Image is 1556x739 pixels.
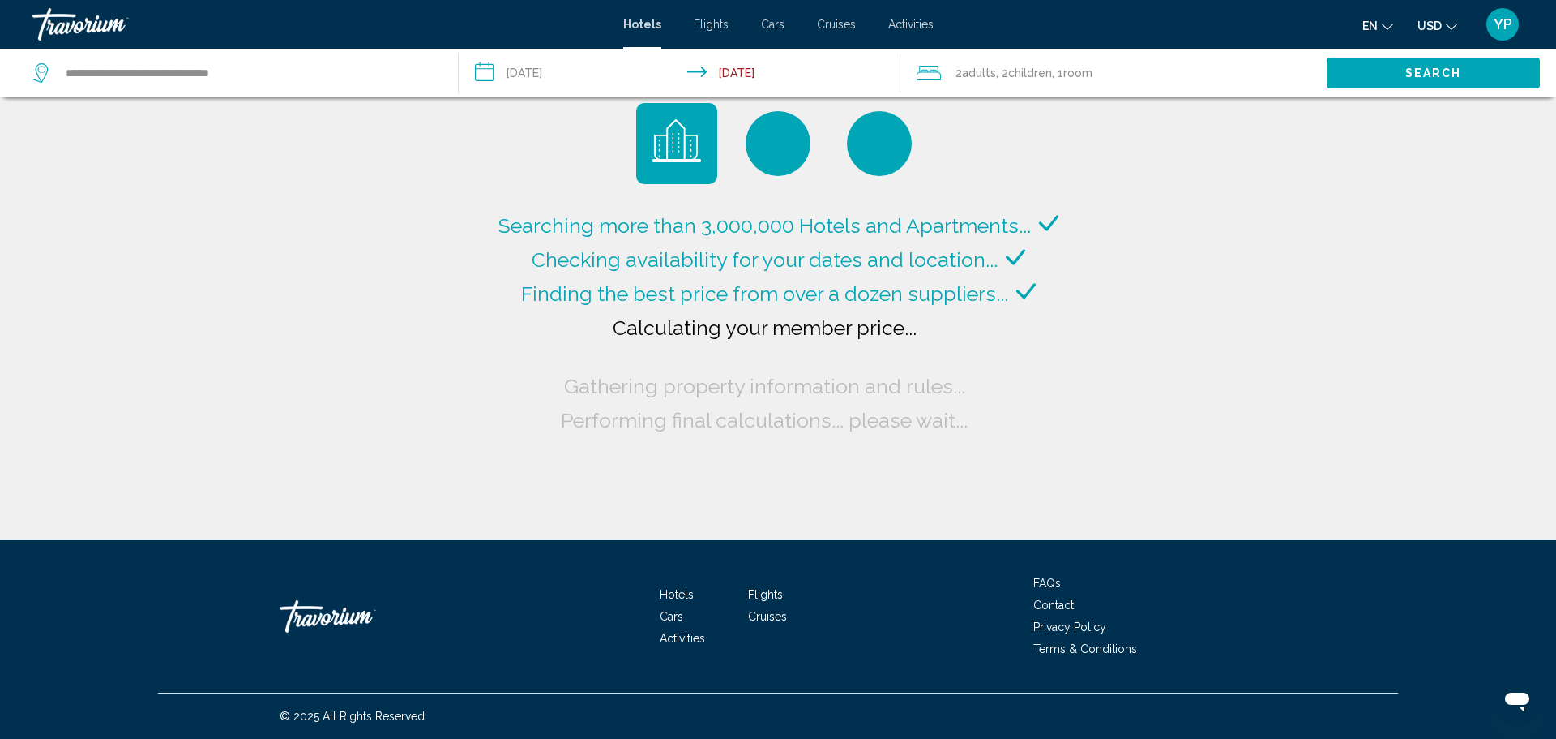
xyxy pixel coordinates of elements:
span: Checking availability for your dates and location... [532,247,998,272]
span: , 1 [1052,62,1092,84]
a: Terms & Conditions [1033,642,1137,655]
a: Cruises [748,610,787,623]
span: Room [1063,67,1092,79]
span: en [1362,19,1378,32]
button: Search [1327,58,1540,88]
span: Searching more than 3,000,000 Hotels and Apartments... [498,213,1031,238]
span: Performing final calculations... please wait... [561,408,968,432]
button: Change currency [1417,14,1457,37]
span: Search [1405,67,1462,80]
a: Flights [694,18,729,31]
span: Children [1008,67,1052,79]
span: , 2 [996,62,1052,84]
a: Hotels [623,18,661,31]
span: Adults [962,67,996,79]
button: User Menu [1481,7,1524,41]
span: Gathering property information and rules... [564,374,965,398]
span: Finding the best price from over a dozen suppliers... [521,281,1008,306]
span: USD [1417,19,1442,32]
a: Travorium [32,8,607,41]
a: Hotels [660,588,694,601]
button: Travelers: 2 adults, 2 children [900,49,1327,97]
a: FAQs [1033,577,1061,590]
span: © 2025 All Rights Reserved. [280,710,427,723]
span: Calculating your member price... [613,316,917,340]
a: Privacy Policy [1033,621,1106,634]
a: Activities [888,18,934,31]
span: 2 [955,62,996,84]
iframe: Button to launch messaging window [1491,674,1543,726]
button: Change language [1362,14,1393,37]
button: Check-in date: Oct 23, 2025 Check-out date: Oct 27, 2025 [459,49,901,97]
a: Cruises [817,18,856,31]
a: Contact [1033,599,1074,612]
a: Cars [761,18,784,31]
a: Travorium [280,592,442,641]
a: Cars [660,610,683,623]
a: Flights [748,588,783,601]
span: YP [1494,16,1512,32]
a: Activities [660,632,705,645]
